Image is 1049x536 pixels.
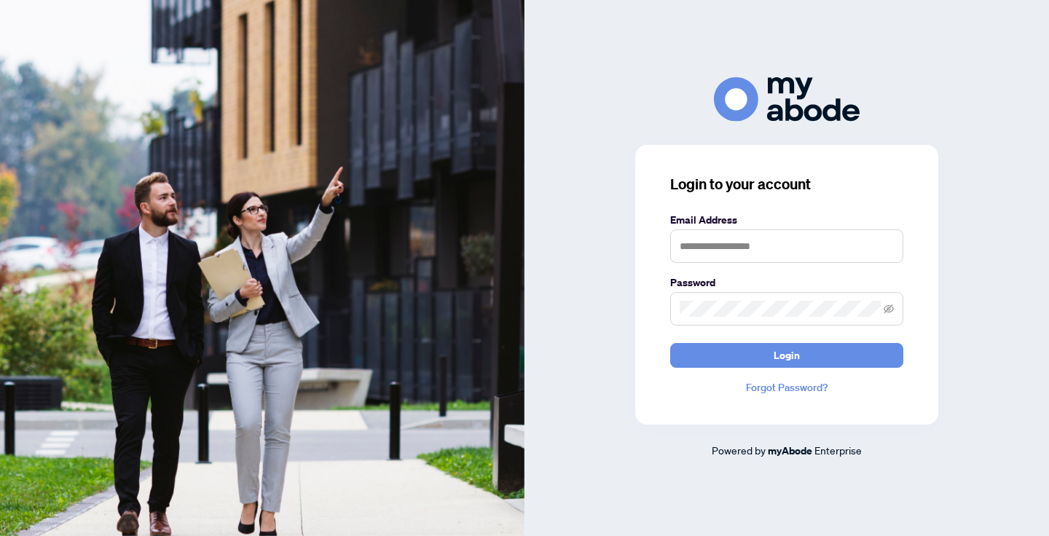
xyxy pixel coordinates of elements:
button: Login [670,343,903,368]
img: ma-logo [714,77,860,122]
label: Email Address [670,212,903,228]
a: myAbode [768,443,812,459]
label: Password [670,275,903,291]
span: Enterprise [814,444,862,457]
span: Powered by [712,444,766,457]
span: Login [774,344,800,367]
a: Forgot Password? [670,379,903,395]
h3: Login to your account [670,174,903,194]
span: eye-invisible [884,304,894,314]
